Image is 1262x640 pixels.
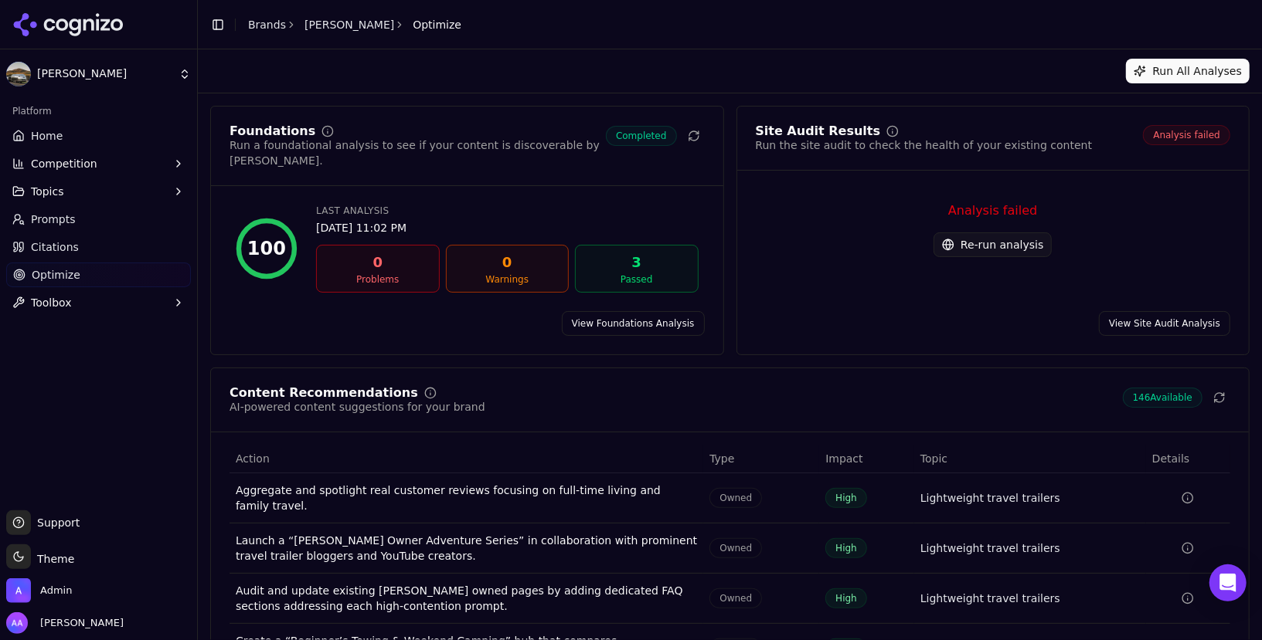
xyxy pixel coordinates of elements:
[316,220,699,235] div: [DATE] 11:02 PM
[230,387,418,399] div: Content Recommendations
[31,184,64,199] span: Topics
[6,62,31,86] img: Bowlus
[6,262,191,287] a: Optimize
[6,290,191,315] button: Toolbox
[236,533,697,564] div: Launch a “[PERSON_NAME] Owner Adventure Series” in collaboration with prominent travel trailer bl...
[6,179,191,204] button: Topics
[920,490,1060,506] a: Lightweight travel trailers
[323,252,433,273] div: 0
[6,151,191,176] button: Competition
[1123,388,1202,408] span: 146 Available
[236,483,697,513] div: Aggregate and spotlight real customer reviews focusing on full-time living and family travel.
[825,538,867,558] span: High
[6,235,191,259] a: Citations
[230,125,315,137] div: Foundations
[236,583,697,614] div: Audit and update existing [PERSON_NAME] owned pages by adding dedicated FAQ sections addressing e...
[323,273,433,286] div: Problems
[756,125,881,137] div: Site Audit Results
[230,137,606,168] div: Run a foundational analysis to see if your content is discoverable by [PERSON_NAME].
[6,612,28,634] img: Alp Aysan
[709,588,762,608] span: Owned
[825,488,867,508] span: High
[582,252,692,273] div: 3
[6,612,124,634] button: Open user button
[31,239,79,255] span: Citations
[825,451,908,466] div: Impact
[709,488,762,508] span: Owned
[34,616,124,630] span: [PERSON_NAME]
[31,553,74,565] span: Theme
[248,17,461,32] nav: breadcrumb
[934,232,1052,257] button: Re-run analysis
[31,156,97,171] span: Competition
[6,207,191,232] a: Prompts
[37,67,172,81] span: [PERSON_NAME]
[31,128,63,144] span: Home
[31,212,76,227] span: Prompts
[31,515,80,530] span: Support
[1099,311,1230,336] a: View Site Audit Analysis
[756,201,1231,220] div: Analysis failed
[32,267,80,283] span: Optimize
[304,17,394,32] a: [PERSON_NAME]
[6,99,191,124] div: Platform
[6,578,72,603] button: Open organization switcher
[236,451,697,466] div: Action
[709,538,762,558] span: Owned
[582,273,692,286] div: Passed
[230,399,485,415] div: AI-powered content suggestions for your brand
[40,584,72,598] span: Admin
[1152,451,1224,466] div: Details
[316,205,699,217] div: Last Analysis
[709,451,813,466] div: Type
[1143,125,1230,145] span: Analysis failed
[1209,564,1247,601] div: Open Intercom Messenger
[920,451,1140,466] div: Topic
[825,588,867,608] span: High
[6,578,31,603] img: Admin
[6,124,191,148] a: Home
[453,273,563,286] div: Warnings
[606,126,676,146] span: Completed
[31,295,72,310] span: Toolbox
[920,540,1060,556] a: Lightweight travel trailers
[248,19,286,31] a: Brands
[920,591,1060,606] a: Lightweight travel trailers
[413,17,461,32] span: Optimize
[247,236,286,261] div: 100
[562,311,705,336] a: View Foundations Analysis
[453,252,563,273] div: 0
[756,137,1093,153] div: Run the site audit to check the health of your existing content
[1126,59,1250,83] button: Run All Analyses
